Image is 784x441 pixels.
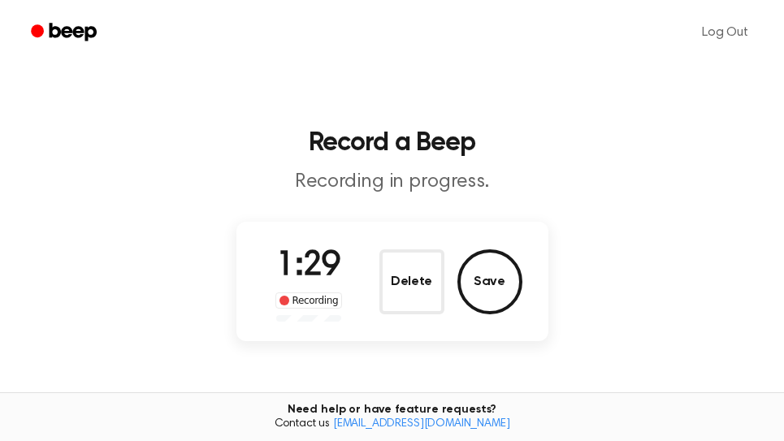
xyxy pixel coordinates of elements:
[80,169,704,196] p: Recording in progress.
[457,249,522,314] button: Save Audio Record
[686,13,765,52] a: Log Out
[19,17,111,49] a: Beep
[379,249,444,314] button: Delete Audio Record
[333,418,510,430] a: [EMAIL_ADDRESS][DOMAIN_NAME]
[19,130,765,156] h1: Record a Beep
[276,249,341,283] span: 1:29
[10,417,774,432] span: Contact us
[275,292,343,309] div: Recording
